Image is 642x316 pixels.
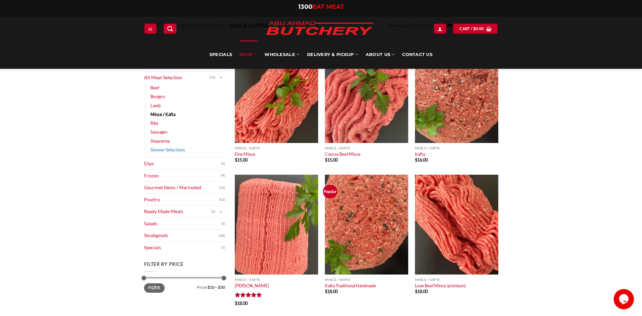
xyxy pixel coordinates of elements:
span: (13) [219,183,225,193]
span: (9) [221,171,225,181]
a: Beef [150,83,159,92]
span: (2) [221,219,225,229]
a: All Meat Selection [144,72,209,84]
span: $ [235,300,237,306]
span: (2) [211,207,215,217]
p: Mince / Kafta [415,278,498,282]
button: Toggle [217,208,225,216]
a: Ready Made Meals [144,206,211,218]
span: $ [325,289,327,294]
a: Mince / Kafta [150,110,175,119]
bdi: 18.00 [325,289,338,294]
span: 1300 [298,3,312,10]
a: Specials [144,242,221,254]
img: Course Beef Mince [325,43,408,143]
span: $ [415,157,417,163]
span: (74) [209,73,215,83]
a: Kafta [415,151,425,157]
img: Kafta [415,43,498,143]
p: Mince / Kafta [325,146,408,150]
a: Dips [144,158,221,170]
a: Shawarma [150,137,170,145]
bdi: 16.00 [415,157,428,163]
a: Skewer Selections [150,145,185,154]
a: View cart [453,24,498,33]
div: Rated 5 out of 5 [235,292,262,298]
bdi: 0.00 [473,26,484,31]
span: EAT MEAT [312,3,344,10]
span: $ [325,157,327,163]
span: $ [473,26,476,32]
a: SHOP [240,40,257,69]
a: Lean Beef Mince (premium) [415,283,466,288]
a: Wholesale [264,40,300,69]
a: Salads [144,218,221,230]
a: Frozen [144,170,221,182]
span: $30 [218,285,225,290]
bdi: 15.00 [235,157,248,163]
a: Course Beef Mince [325,151,361,157]
a: Login [434,24,446,33]
img: Beef Mince [235,43,318,143]
span: Rated out of 5 [235,292,262,300]
bdi: 18.00 [235,300,248,306]
a: Lamb [150,101,161,110]
a: Burgers [150,92,165,101]
a: Contact Us [402,40,432,69]
p: Mince / Kafta [235,146,318,150]
span: (12) [219,195,225,205]
img: Kafta Traditional Handmade [325,175,408,275]
a: Specials [210,40,232,69]
p: Mince / Kafta [235,278,318,282]
a: Delivery & Pickup [307,40,358,69]
a: Kafta Traditional Handmade [325,283,376,288]
button: Toggle [217,74,225,81]
div: Price: — [144,283,225,289]
img: Abu Ahmad Butchery [260,17,379,40]
a: Smallgoods [144,230,219,241]
img: Kibbeh Mince [235,175,318,275]
button: Filter [144,283,165,292]
a: Gourmet Items / Marinated [144,182,219,194]
span: (1) [221,242,225,253]
p: Mince / Kafta [415,146,498,150]
a: [PERSON_NAME] [235,283,269,288]
bdi: 15.00 [325,157,338,163]
a: Poultry [144,194,219,206]
span: Cart / [459,26,484,32]
iframe: chat widget [614,289,635,309]
span: Filter by price [144,261,184,267]
span: $ [235,157,237,163]
a: 1300EAT MEAT [298,3,344,10]
a: Search [164,24,176,33]
p: Mince / Kafta [325,278,408,282]
span: (18) [219,231,225,241]
a: Ribs [150,119,159,127]
a: About Us [366,40,395,69]
a: Sausages [150,127,168,136]
span: $ [415,289,417,294]
span: $10 [207,285,215,290]
img: Lean Beef Mince [415,175,498,275]
span: (5) [221,159,225,169]
a: Fine Mince [235,151,255,157]
a: Menu [144,24,157,33]
bdi: 18.00 [415,289,428,294]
